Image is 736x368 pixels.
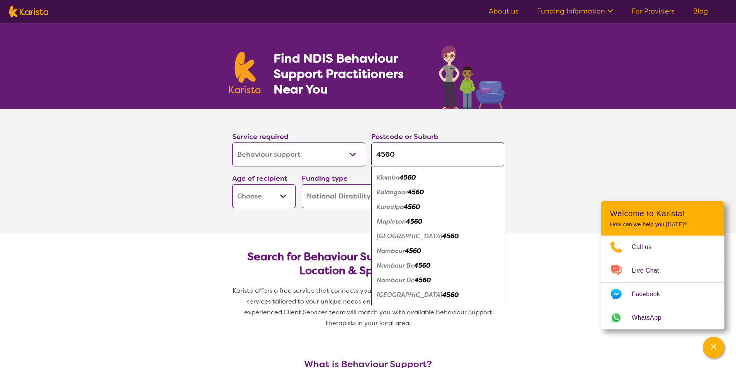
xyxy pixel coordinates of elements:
[406,305,422,314] em: 4560
[632,7,675,16] a: For Providers
[377,261,414,270] em: Nambour Bc
[377,305,406,314] em: Parklands
[405,247,421,255] em: 4560
[377,173,399,181] em: Kiamba
[409,159,425,167] em: 4560
[406,217,422,226] em: 4560
[229,285,507,329] p: Karista offers a free service that connects you with Behaviour Support and other disability servi...
[232,174,287,183] label: Age of recipient
[377,188,408,196] em: Kulangoor
[610,209,715,218] h2: Welcome to Karista!
[399,173,416,181] em: 4560
[375,258,500,273] div: Nambour Bc 4560
[375,185,500,200] div: Kulangoor 4560
[693,7,708,16] a: Blog
[377,232,442,240] em: [GEOGRAPHIC_DATA]
[375,288,500,302] div: Nambour West 4560
[377,247,405,255] em: Nambour
[274,51,423,97] h1: Find NDIS Behaviour Support Practitioners Near You
[437,42,507,109] img: behaviour-support
[377,276,415,284] em: Nambour Dc
[377,159,409,167] em: Image Flat
[375,244,500,258] div: Nambour 4560
[610,221,715,228] p: How can we help you [DATE]?
[404,203,420,211] em: 4560
[302,174,348,183] label: Funding type
[442,291,459,299] em: 4560
[415,276,431,284] em: 4560
[408,188,424,196] em: 4560
[377,217,406,226] em: Mapleton
[601,306,724,329] a: Web link opens in a new tab.
[371,142,504,166] input: Type
[375,229,500,244] div: Montville 4560
[489,7,518,16] a: About us
[414,261,430,270] em: 4560
[601,201,724,329] div: Channel Menu
[632,265,668,276] span: Live Chat
[703,337,724,358] button: Channel Menu
[632,241,661,253] span: Call us
[601,236,724,329] ul: Choose channel
[375,200,500,214] div: Kureelpa 4560
[442,232,459,240] em: 4560
[377,203,404,211] em: Kureelpa
[632,288,669,300] span: Facebook
[375,214,500,229] div: Mapleton 4560
[537,7,613,16] a: Funding Information
[377,291,442,299] em: [GEOGRAPHIC_DATA]
[375,302,500,317] div: Parklands 4560
[371,132,439,141] label: Postcode or Suburb
[232,132,289,141] label: Service required
[375,273,500,288] div: Nambour Dc 4560
[238,250,498,278] h2: Search for Behaviour Support Practitioners by Location & Specific Needs
[229,52,261,93] img: Karista logo
[632,312,671,324] span: WhatsApp
[375,170,500,185] div: Kiamba 4560
[9,6,48,17] img: Karista logo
